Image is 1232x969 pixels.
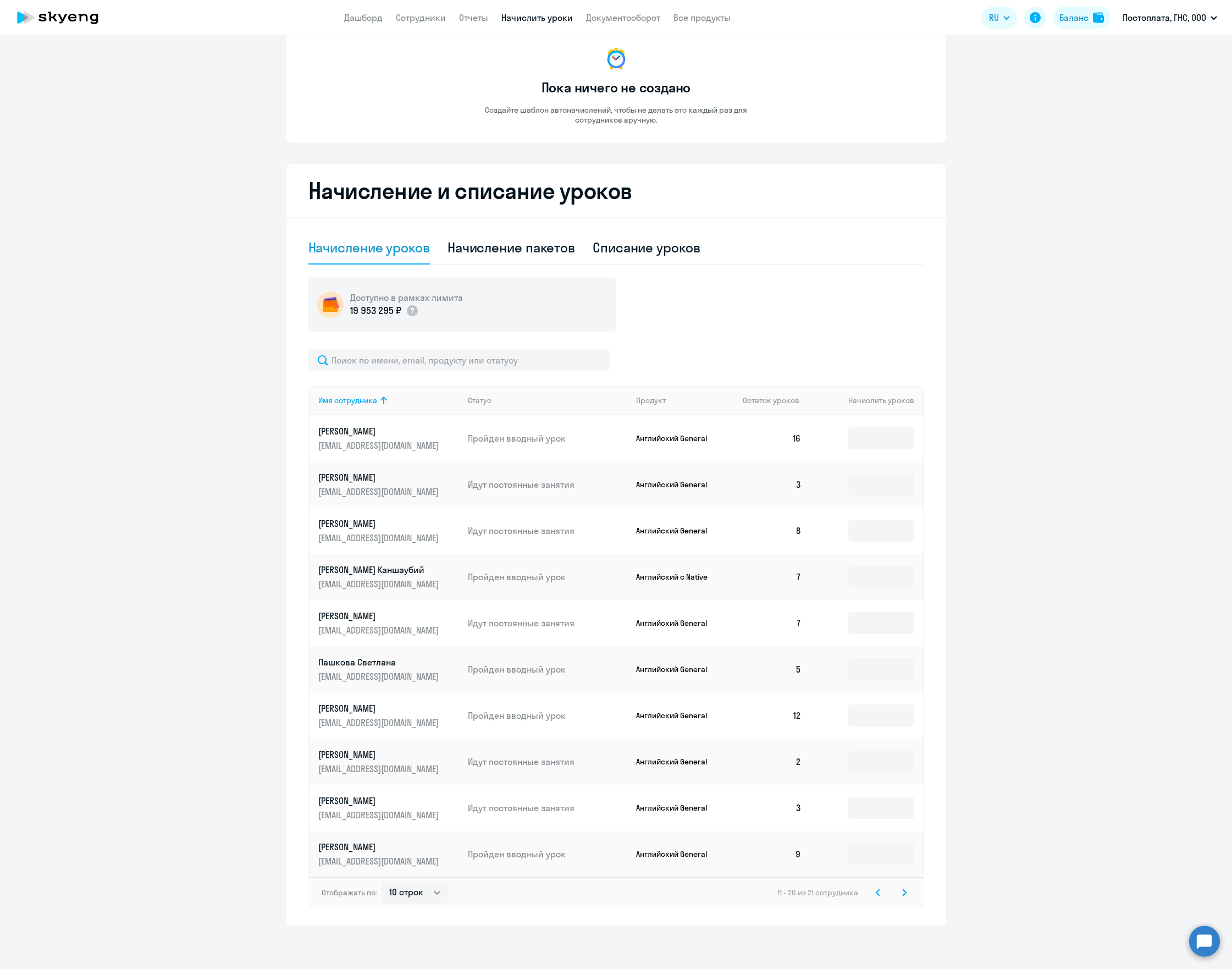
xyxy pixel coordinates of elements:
[636,618,719,628] p: Английский General
[318,610,460,636] a: [PERSON_NAME][EMAIL_ADDRESS][DOMAIN_NAME]
[734,692,811,739] td: 12
[981,7,1018,29] button: RU
[636,572,719,582] p: Английский с Native
[318,748,460,775] a: [PERSON_NAME][EMAIL_ADDRESS][DOMAIN_NAME]
[636,803,719,813] p: Английский General
[586,12,660,23] a: Документооборот
[350,291,463,304] h5: Доступно в рамках лимита
[1123,11,1206,24] p: Постоплата, ГНС, ООО
[448,239,575,256] div: Начисление пакетов
[734,554,811,600] td: 7
[593,239,700,256] div: Списание уроков
[468,395,627,405] div: Статус
[318,564,441,576] p: [PERSON_NAME] Каншаубий
[989,11,999,24] span: RU
[318,624,441,636] p: [EMAIL_ADDRESS][DOMAIN_NAME]
[1117,4,1223,31] button: Постоплата, ГНС, ООО
[318,748,441,761] p: [PERSON_NAME]
[636,664,719,674] p: Английский General
[318,486,441,498] p: [EMAIL_ADDRESS][DOMAIN_NAME]
[322,888,377,898] span: Отображать по:
[318,395,460,405] div: Имя сотрудника
[468,617,627,629] p: Идут постоянные занятия
[810,386,922,415] th: Начислить уроков
[468,571,627,583] p: Пройден вводный урок
[468,432,627,444] p: Пройден вводный урок
[468,756,627,768] p: Идут постоянные занятия
[317,291,344,318] img: wallet-circle.png
[318,670,441,682] p: [EMAIL_ADDRESS][DOMAIN_NAME]
[734,415,811,461] td: 16
[743,395,811,405] div: Остаток уроков
[318,471,460,498] a: [PERSON_NAME][EMAIL_ADDRESS][DOMAIN_NAME]
[468,848,627,860] p: Пройден вводный урок
[636,395,734,405] div: Продукт
[318,564,460,590] a: [PERSON_NAME] Каншаубий[EMAIL_ADDRESS][DOMAIN_NAME]
[636,526,719,536] p: Английский General
[1059,11,1089,24] div: Баланс
[318,425,460,452] a: [PERSON_NAME][EMAIL_ADDRESS][DOMAIN_NAME]
[318,717,441,729] p: [EMAIL_ADDRESS][DOMAIN_NAME]
[734,785,811,831] td: 3
[468,709,627,722] p: Пройден вводный урок
[734,461,811,508] td: 3
[308,239,430,256] div: Начисление уроков
[468,663,627,675] p: Пройден вводный урок
[318,809,441,821] p: [EMAIL_ADDRESS][DOMAIN_NAME]
[318,517,460,544] a: [PERSON_NAME][EMAIL_ADDRESS][DOMAIN_NAME]
[636,757,719,767] p: Английский General
[468,478,627,491] p: Идут постоянные занятия
[318,532,441,544] p: [EMAIL_ADDRESS][DOMAIN_NAME]
[734,646,811,692] td: 5
[318,841,460,867] a: [PERSON_NAME][EMAIL_ADDRESS][DOMAIN_NAME]
[462,105,770,125] p: Создайте шаблон автоначислений, чтобы не делать это каждый раз для сотрудников вручную.
[318,578,441,590] p: [EMAIL_ADDRESS][DOMAIN_NAME]
[344,12,383,23] a: Дашборд
[459,12,488,23] a: Отчеты
[318,702,460,729] a: [PERSON_NAME][EMAIL_ADDRESS][DOMAIN_NAME]
[1093,12,1104,23] img: balance
[636,395,666,405] div: Продукт
[318,610,441,622] p: [PERSON_NAME]
[318,471,441,483] p: [PERSON_NAME]
[501,12,573,23] a: Начислить уроки
[542,79,691,96] h3: Пока ничего не создано
[318,702,441,714] p: [PERSON_NAME]
[318,795,460,821] a: [PERSON_NAME][EMAIL_ADDRESS][DOMAIN_NAME]
[396,12,446,23] a: Сотрудники
[1053,7,1111,29] button: Балансbalance
[603,46,629,72] img: no-data
[318,517,441,530] p: [PERSON_NAME]
[318,795,441,807] p: [PERSON_NAME]
[734,600,811,646] td: 7
[318,656,460,682] a: Пашкова Светлана[EMAIL_ADDRESS][DOMAIN_NAME]
[734,739,811,785] td: 2
[468,802,627,814] p: Идут постоянные занятия
[318,763,441,775] p: [EMAIL_ADDRESS][DOMAIN_NAME]
[318,425,441,437] p: [PERSON_NAME]
[468,395,491,405] div: Статус
[350,304,401,318] p: 19 953 295 ₽
[673,12,731,23] a: Все продукты
[308,178,924,204] h2: Начисление и списание уроков
[636,849,719,859] p: Английский General
[734,508,811,554] td: 8
[308,349,610,371] input: Поиск по имени, email, продукту или статусу
[318,841,441,853] p: [PERSON_NAME]
[743,395,799,405] span: Остаток уроков
[636,711,719,720] p: Английский General
[318,395,377,405] div: Имя сотрудника
[777,888,858,898] span: 11 - 20 из 21 сотрудника
[636,480,719,489] p: Английский General
[318,855,441,867] p: [EMAIL_ADDRESS][DOMAIN_NAME]
[318,439,441,452] p: [EMAIL_ADDRESS][DOMAIN_NAME]
[318,656,441,668] p: Пашкова Светлана
[734,831,811,877] td: 9
[636,433,719,443] p: Английский General
[468,525,627,537] p: Идут постоянные занятия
